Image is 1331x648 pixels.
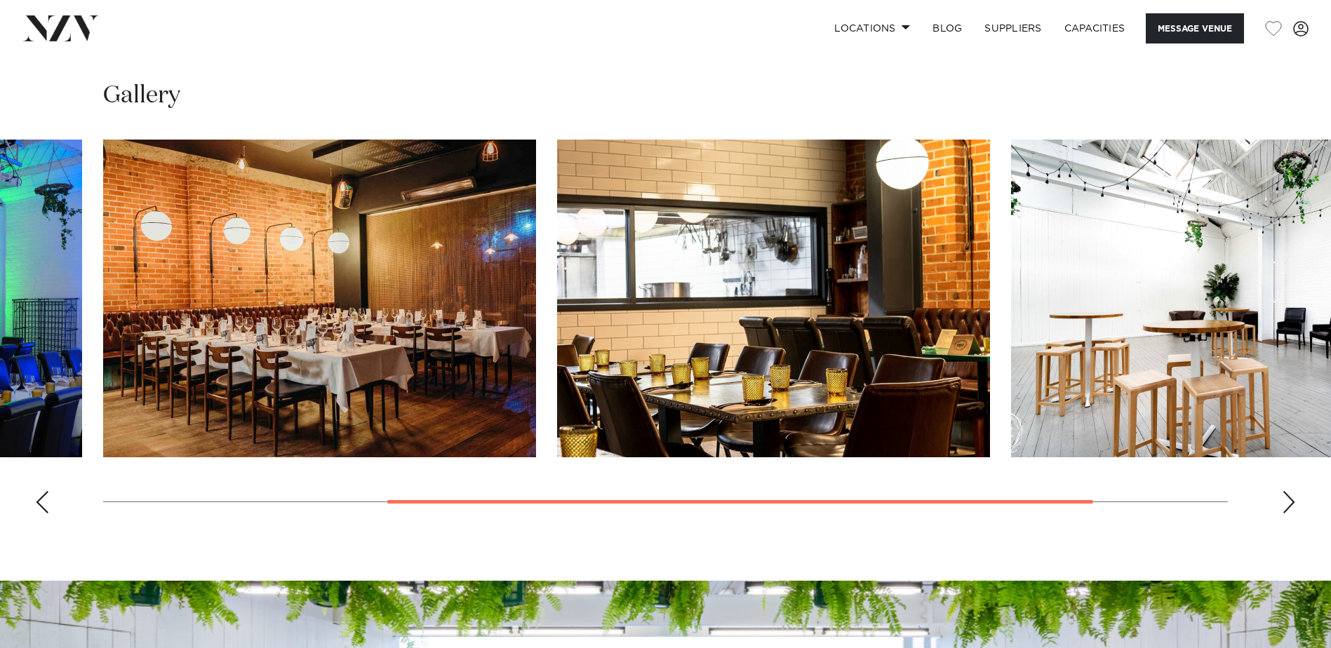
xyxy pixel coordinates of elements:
[22,15,99,41] img: nzv-logo.png
[921,13,973,43] a: BLOG
[557,140,990,457] swiper-slide: 3 / 4
[103,80,180,112] h2: Gallery
[973,13,1052,43] a: SUPPLIERS
[1146,13,1244,43] button: Message Venue
[103,140,536,457] swiper-slide: 2 / 4
[1053,13,1137,43] a: Capacities
[823,13,921,43] a: Locations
